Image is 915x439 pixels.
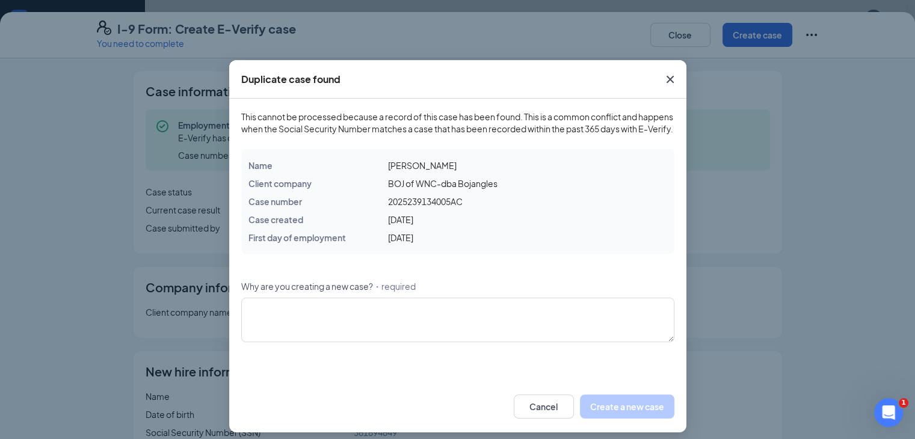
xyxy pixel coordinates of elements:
[514,394,574,419] button: Cancel
[899,398,908,408] span: 1
[874,398,903,427] iframe: Intercom live chat
[248,160,273,171] span: Name
[241,111,674,135] span: This cannot be processed because a record of this case has been found. This is a common conflict ...
[580,394,674,419] button: Create a new case
[387,232,413,243] span: [DATE]
[248,178,312,189] span: Client company
[387,178,497,189] span: BOJ of WNC-dba Bojangles
[663,72,677,87] svg: Cross
[241,73,340,86] div: Duplicate case found
[373,280,416,292] span: ・required
[248,232,346,243] span: First day of employment
[387,214,413,225] span: [DATE]
[248,196,302,207] span: Case number
[387,196,462,207] span: 2025239134005AC
[387,160,456,171] span: [PERSON_NAME]
[654,60,686,99] button: Close
[248,214,303,225] span: Case created
[241,280,373,292] span: Why are you creating a new case?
